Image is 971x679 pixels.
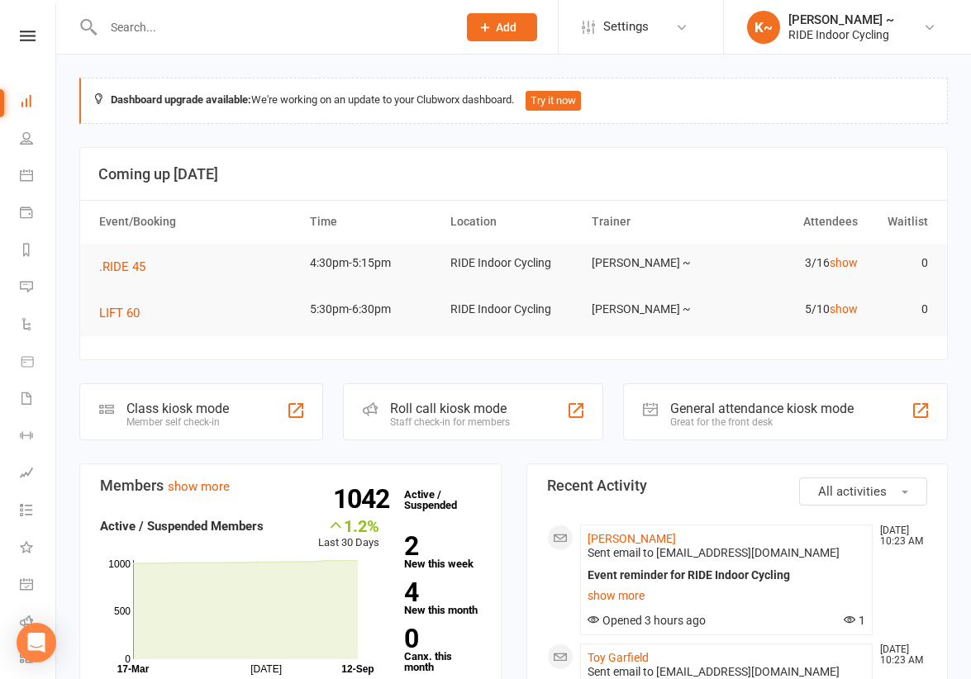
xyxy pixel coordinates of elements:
div: Staff check-in for members [390,416,510,428]
span: Sent email to [EMAIL_ADDRESS][DOMAIN_NAME] [588,665,840,678]
td: RIDE Indoor Cycling [443,244,583,283]
span: Sent email to [EMAIL_ADDRESS][DOMAIN_NAME] [588,546,840,559]
div: Open Intercom Messenger [17,623,56,662]
div: Last 30 Days [318,516,379,552]
h3: Recent Activity [547,477,928,494]
span: Add [496,21,516,34]
a: [PERSON_NAME] [588,532,676,545]
td: 5/10 [725,290,865,329]
a: 2New this week [404,534,481,569]
a: Product Sales [20,344,57,382]
strong: Dashboard upgrade available: [111,93,251,106]
strong: Active / Suspended Members [100,519,264,534]
div: Member self check-in [126,416,229,428]
button: Try it now [526,91,581,111]
div: Class kiosk mode [126,401,229,416]
th: Trainer [584,201,725,243]
button: .RIDE 45 [99,257,157,277]
strong: 4 [404,580,474,605]
td: RIDE Indoor Cycling [443,290,583,329]
strong: 1042 [333,487,396,511]
h3: Coming up [DATE] [98,166,929,183]
th: Waitlist [865,201,935,243]
span: All activities [818,484,887,499]
a: Assessments [20,456,57,493]
td: [PERSON_NAME] ~ [584,290,725,329]
time: [DATE] 10:23 AM [872,644,926,666]
a: 0Canx. this month [404,626,481,672]
td: 5:30pm-6:30pm [302,290,443,329]
th: Event/Booking [92,201,302,243]
div: General attendance kiosk mode [670,401,854,416]
span: Opened 3 hours ago [588,614,706,627]
div: Roll call kiosk mode [390,401,510,416]
a: General attendance kiosk mode [20,567,57,605]
td: 4:30pm-5:15pm [302,244,443,283]
td: 3/16 [725,244,865,283]
div: We're working on an update to your Clubworx dashboard. [79,78,948,124]
a: 4New this month [404,580,481,615]
a: Roll call kiosk mode [20,605,57,642]
th: Location [443,201,583,243]
h3: Members [100,477,481,494]
div: Great for the front desk [670,416,854,428]
a: Reports [20,233,57,270]
time: [DATE] 10:23 AM [872,525,926,547]
a: People [20,121,57,159]
a: Payments [20,196,57,233]
button: LIFT 60 [99,303,151,323]
th: Attendees [725,201,865,243]
strong: 2 [404,534,474,558]
div: RIDE Indoor Cycling [788,27,894,42]
th: Time [302,201,443,243]
span: .RIDE 45 [99,259,145,274]
a: Calendar [20,159,57,196]
strong: 0 [404,626,474,651]
td: 0 [865,244,935,283]
span: 1 [844,614,865,627]
a: 1042Active / Suspended [396,477,469,523]
a: show more [168,479,230,494]
a: What's New [20,530,57,567]
span: LIFT 60 [99,306,140,321]
span: Settings [603,8,649,45]
td: 0 [865,290,935,329]
a: Toy Garfield [588,651,649,664]
input: Search... [98,16,445,39]
button: All activities [799,477,927,506]
button: Add [467,13,537,41]
div: [PERSON_NAME] ~ [788,12,894,27]
a: show [830,256,858,269]
div: 1.2% [318,516,379,534]
div: K~ [747,11,780,44]
a: show [830,302,858,316]
td: [PERSON_NAME] ~ [584,244,725,283]
div: Event reminder for RIDE Indoor Cycling [588,568,866,582]
a: show more [588,584,866,607]
a: Dashboard [20,84,57,121]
